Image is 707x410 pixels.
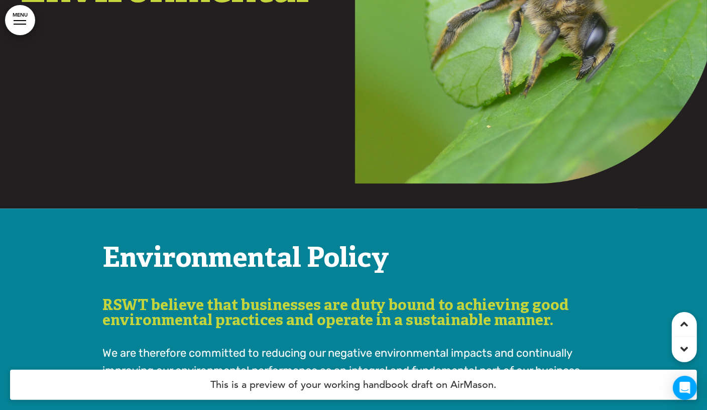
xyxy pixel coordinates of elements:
a: MENU [5,5,35,35]
h4: This is a preview of your working handbook draft on AirMason. [10,370,697,400]
span: Environmental Policy [102,243,389,277]
div: Open Intercom Messenger [673,376,697,400]
span: We are therefore committed to reducing our negative environmental impacts and continually improvi... [102,346,580,395]
span: RSWT believe that businesses are duty bound to achieving good environmental practices and operate... [102,297,569,331]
